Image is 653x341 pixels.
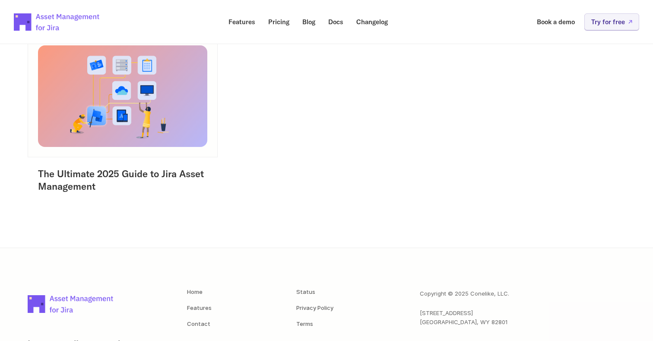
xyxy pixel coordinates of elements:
[328,19,343,25] p: Docs
[296,320,313,327] a: Terms
[296,13,321,30] a: Blog
[537,19,575,25] p: Book a demo
[420,289,509,298] p: Copyright © 2025 Conelike, LLC.
[531,13,581,30] a: Book a demo
[420,309,473,316] span: [STREET_ADDRESS]
[268,19,289,25] p: Pricing
[228,19,255,25] p: Features
[591,19,625,25] p: Try for free
[584,13,639,30] a: Try for free
[222,13,261,30] a: Features
[356,19,388,25] p: Changelog
[350,13,394,30] a: Changelog
[187,288,203,295] a: Home
[187,304,212,311] a: Features
[296,304,333,311] a: Privacy Policy
[302,19,315,25] p: Blog
[187,320,210,327] a: Contact
[322,13,349,30] a: Docs
[296,288,315,295] a: Status
[38,168,206,192] a: The Ultimate 2025 Guide to Jira Asset Management
[262,13,295,30] a: Pricing
[420,319,507,325] span: [GEOGRAPHIC_DATA], WY 82801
